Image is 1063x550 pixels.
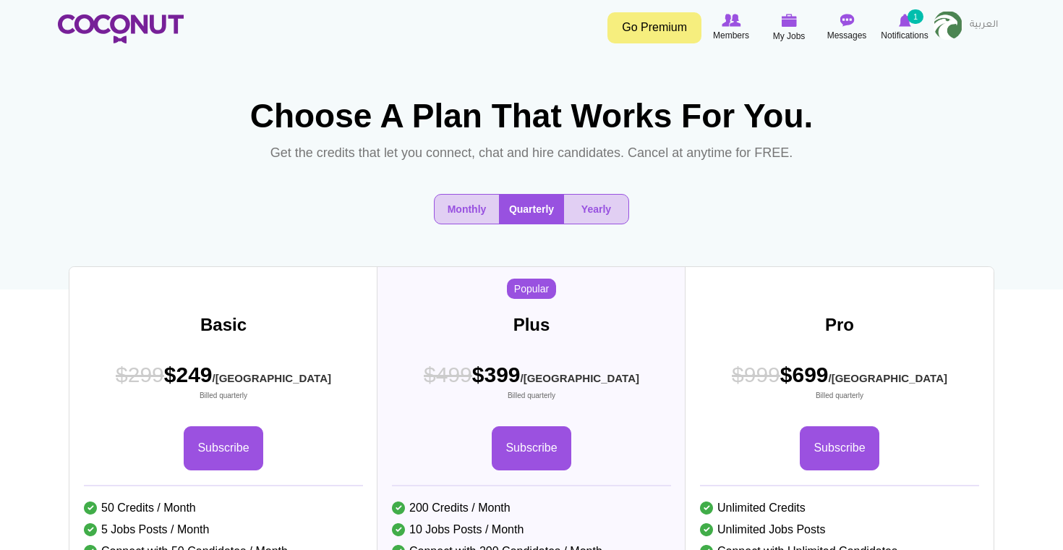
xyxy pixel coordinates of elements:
[700,497,979,519] li: Unlimited Credits
[962,11,1005,40] a: العربية
[732,363,780,386] span: $999
[69,316,377,334] h3: Basic
[377,316,686,334] h3: Plus
[722,14,740,27] img: Browse Members
[424,360,639,401] span: $399
[424,363,472,386] span: $499
[732,391,947,401] small: Billed quarterly
[84,497,363,519] li: 50 Credits / Month
[899,14,911,27] img: Notifications
[213,372,331,384] sub: /[GEOGRAPHIC_DATA]
[184,426,262,470] a: Subscribe
[700,519,979,541] li: Unlimited Jobs Posts
[492,426,571,470] a: Subscribe
[800,426,879,470] a: Subscribe
[876,11,934,44] a: Notifications Notifications 1
[607,12,701,43] a: Go Premium
[265,142,798,165] p: Get the credits that let you connect, chat and hire candidates. Cancel at anytime for FREE.
[818,11,876,44] a: Messages Messages
[84,519,363,541] li: 5 Jobs Posts / Month
[424,391,639,401] small: Billed quarterly
[773,29,806,43] span: My Jobs
[702,11,760,44] a: Browse Members Members
[881,28,928,43] span: Notifications
[760,11,818,45] a: My Jobs My Jobs
[827,28,867,43] span: Messages
[435,195,499,224] button: Monthly
[521,372,639,384] sub: /[GEOGRAPHIC_DATA]
[116,363,164,386] span: $299
[58,14,184,43] img: Home
[908,9,923,24] small: 1
[732,360,947,401] span: $699
[116,360,331,401] span: $249
[564,195,628,224] button: Yearly
[242,98,821,135] h1: Choose A Plan That Works For You.
[392,519,671,541] li: 10 Jobs Posts / Month
[116,391,331,401] small: Billed quarterly
[781,14,797,27] img: My Jobs
[507,279,556,299] span: Popular
[686,316,994,334] h3: Pro
[713,28,749,43] span: Members
[840,14,854,27] img: Messages
[392,497,671,519] li: 200 Credits / Month
[829,372,947,384] sub: /[GEOGRAPHIC_DATA]
[499,195,564,224] button: Quarterly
